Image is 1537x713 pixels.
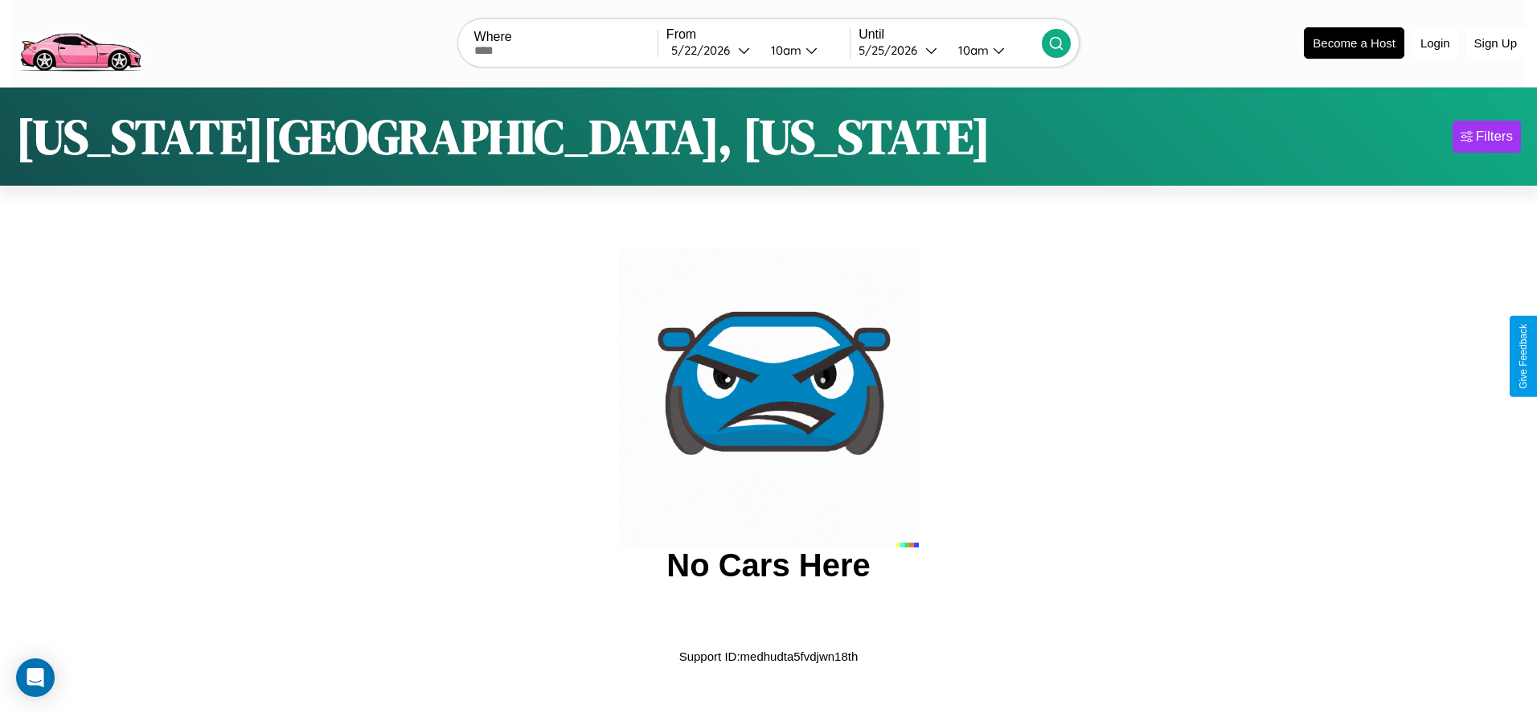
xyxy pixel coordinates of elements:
[12,8,148,76] img: logo
[474,30,658,44] label: Where
[1453,121,1521,153] button: Filters
[16,104,990,170] h1: [US_STATE][GEOGRAPHIC_DATA], [US_STATE]
[671,43,738,58] div: 5 / 22 / 2026
[763,43,805,58] div: 10am
[16,658,55,697] div: Open Intercom Messenger
[666,547,870,584] h2: No Cars Here
[1476,129,1513,145] div: Filters
[945,42,1042,59] button: 10am
[1518,324,1529,389] div: Give Feedback
[666,42,758,59] button: 5/22/2026
[679,645,859,667] p: Support ID: medhudta5fvdjwn18th
[618,247,919,547] img: car
[859,43,925,58] div: 5 / 25 / 2026
[859,27,1042,42] label: Until
[1466,28,1525,58] button: Sign Up
[1304,27,1404,59] button: Become a Host
[950,43,993,58] div: 10am
[758,42,850,59] button: 10am
[666,27,850,42] label: From
[1412,28,1458,58] button: Login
